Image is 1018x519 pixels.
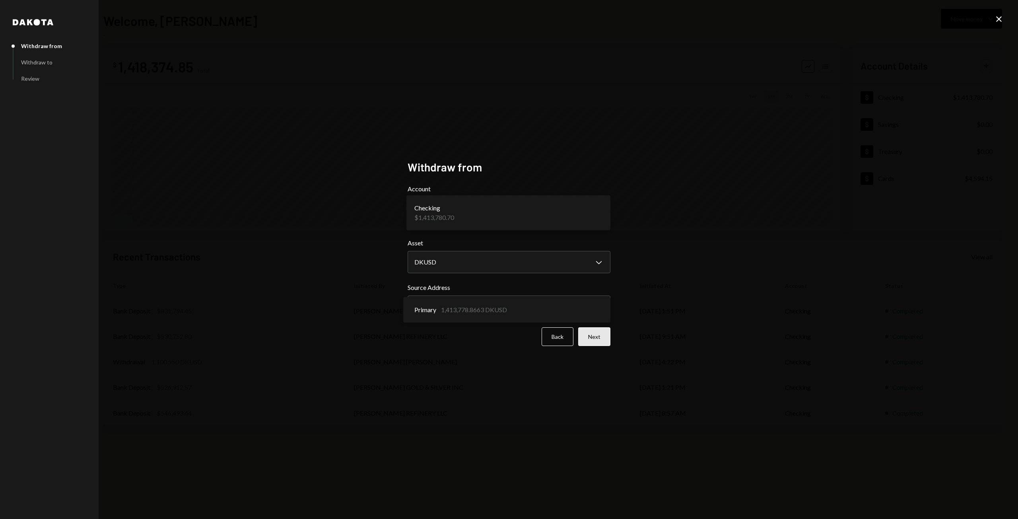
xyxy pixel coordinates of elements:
[21,59,52,66] div: Withdraw to
[578,327,610,346] button: Next
[408,238,610,248] label: Asset
[441,305,507,315] div: 1,413,778.8663 DKUSD
[408,295,610,318] button: Source Address
[542,327,573,346] button: Back
[408,283,610,292] label: Source Address
[408,197,610,229] button: Account
[408,251,610,273] button: Asset
[21,75,39,82] div: Review
[408,184,610,194] label: Account
[408,159,610,175] h2: Withdraw from
[21,43,62,49] div: Withdraw from
[414,305,436,315] span: Primary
